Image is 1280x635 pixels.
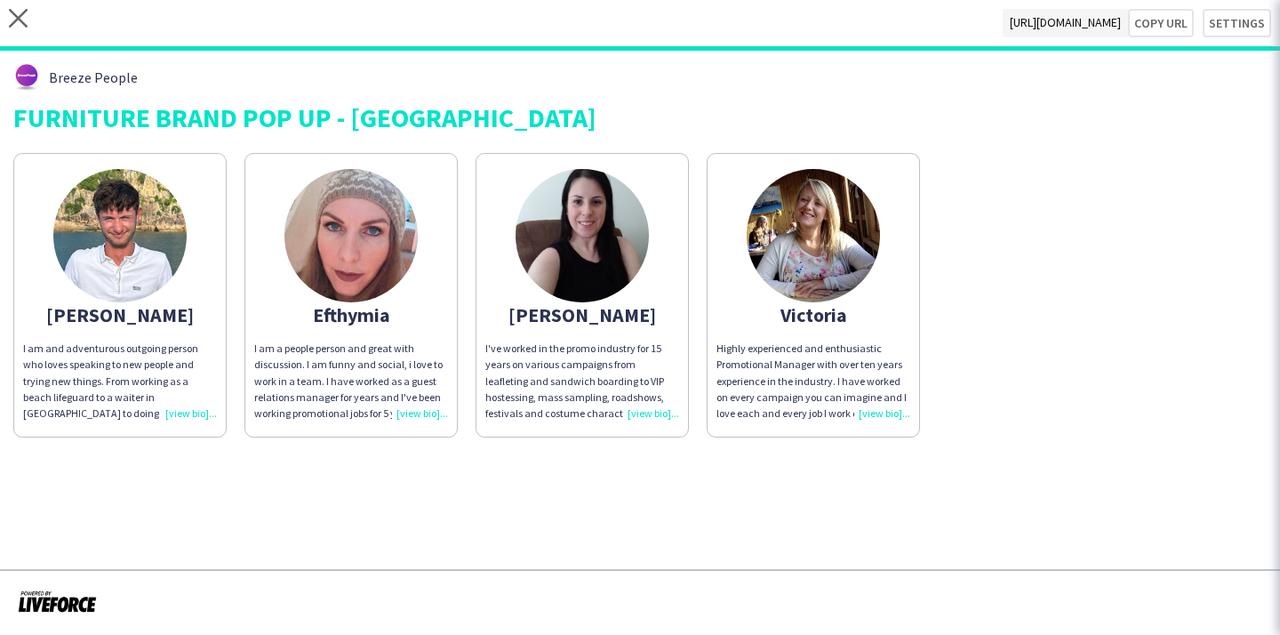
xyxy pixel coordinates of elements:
[53,169,187,302] img: thumb-661662e827d99.jpeg
[716,307,910,323] div: Victoria
[485,341,679,422] div: I've worked in the promo industry for 15 years on various campaigns from leafleting and sandwich ...
[1203,9,1271,37] button: Settings
[284,169,418,302] img: thumb-655cfd5bb991e.jpeg
[254,307,448,323] div: Efthymia
[49,69,138,85] span: Breeze People
[747,169,880,302] img: ec5d6c38-a85f-4550-8231-2463ba6811ff.jpg
[18,589,97,614] img: Powered by Liveforce
[485,307,679,323] div: [PERSON_NAME]
[13,64,40,91] img: thumb-62876bd588459.png
[13,104,1267,131] div: FURNITURE BRAND POP UP - [GEOGRAPHIC_DATA]
[1128,9,1194,37] button: Copy url
[23,341,217,422] div: I am and adventurous outgoing person who loves speaking to new people and trying new things. From...
[1003,9,1128,37] span: [URL][DOMAIN_NAME]
[23,307,217,323] div: [PERSON_NAME]
[254,341,448,422] div: I am a people person and great with discussion. I am funny and social, i love to work in a team. ...
[716,341,910,422] div: Highly experienced and enthusiastic Promotional Manager with over ten years experience in the ind...
[516,169,649,302] img: thumb-5d31c370f1bc1.jpg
